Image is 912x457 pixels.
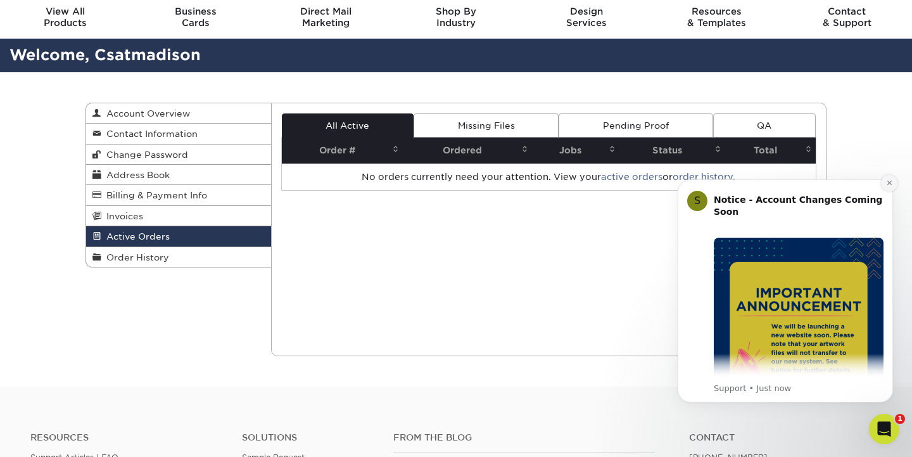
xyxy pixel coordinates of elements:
[652,6,782,17] span: Resources
[130,6,261,29] div: Cards
[101,129,198,139] span: Contact Information
[86,165,271,185] a: Address Book
[619,138,725,164] th: Status
[282,164,816,190] td: No orders currently need your attention. View your or .
[521,6,652,29] div: Services
[414,113,559,138] a: Missing Files
[86,145,271,165] a: Change Password
[260,6,391,29] div: Marketing
[601,172,662,182] a: active orders
[101,190,207,200] span: Billing & Payment Info
[725,138,816,164] th: Total
[782,6,912,29] div: & Support
[3,418,108,453] iframe: Google Customer Reviews
[86,103,271,124] a: Account Overview
[130,6,261,17] span: Business
[101,170,170,180] span: Address Book
[403,138,532,164] th: Ordered
[895,414,905,424] span: 1
[391,6,521,29] div: Industry
[86,206,271,226] a: Invoices
[652,6,782,29] div: & Templates
[86,226,271,247] a: Active Orders
[713,113,816,138] a: QA
[559,113,712,138] a: Pending Proof
[101,211,143,221] span: Invoices
[393,432,655,443] h4: From the Blog
[282,138,403,164] th: Order #
[86,124,271,144] a: Contact Information
[782,6,912,17] span: Contact
[869,414,899,444] iframe: Intercom live chat
[101,150,188,160] span: Change Password
[101,231,170,241] span: Active Orders
[689,432,882,443] a: Contact
[101,252,169,262] span: Order History
[282,113,414,138] a: All Active
[86,247,271,267] a: Order History
[242,432,374,443] h4: Solutions
[532,138,619,164] th: Jobs
[86,185,271,205] a: Billing & Payment Info
[260,6,391,17] span: Direct Mail
[101,108,190,119] span: Account Overview
[659,160,912,423] iframe: Intercom notifications message
[30,432,223,443] h4: Resources
[391,6,521,17] span: Shop By
[521,6,652,17] span: Design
